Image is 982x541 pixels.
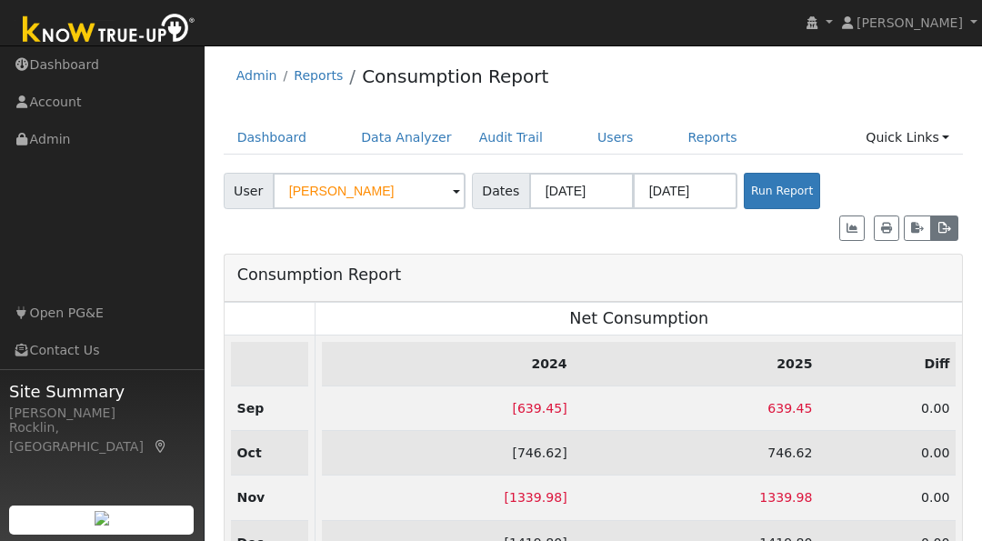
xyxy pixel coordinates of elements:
a: Quick Links [852,121,963,155]
button: Run Report [744,173,820,209]
td: 639.45 [322,386,574,431]
span: ] [562,401,567,416]
a: Admin [236,68,277,83]
strong: 2025 [777,356,812,371]
td: 1339.98 [574,476,819,520]
span: [ [504,490,509,505]
img: Know True-Up [14,10,205,51]
td: 746.62 [322,431,574,476]
span: [PERSON_NAME] [857,15,963,30]
strong: Oct [237,446,262,460]
button: Show Graph [839,215,865,241]
img: retrieve [95,511,109,526]
input: Select a User [273,173,466,209]
strong: Diff [924,356,949,371]
button: Print [874,215,899,241]
td: 0.00 [819,431,957,476]
td: 1339.98 [322,476,574,520]
div: Rocklin, [GEOGRAPHIC_DATA] [9,418,195,456]
button: Export Interval Data [930,215,958,241]
a: Audit Trail [466,121,556,155]
td: 0.00 [819,476,957,520]
span: ] [562,446,567,460]
span: ] [562,490,567,505]
h3: Consumption Report [237,261,401,288]
span: Dates [472,173,530,209]
button: Export to CSV [904,215,931,241]
span: Site Summary [9,379,195,404]
a: Users [584,121,647,155]
td: 639.45 [574,386,819,431]
strong: Sep [237,401,265,416]
td: 0.00 [819,386,957,431]
span: [ [512,446,517,460]
h3: Net Consumption [322,309,956,328]
strong: Nov [237,490,266,505]
a: Map [153,439,169,454]
td: 746.62 [574,431,819,476]
a: Reports [675,121,751,155]
a: Dashboard [224,121,321,155]
div: [PERSON_NAME] [9,404,195,423]
a: Consumption Report [362,65,548,87]
span: User [224,173,274,209]
a: Data Analyzer [347,121,466,155]
a: Reports [294,68,343,83]
span: [ [512,401,517,416]
strong: 2024 [531,356,566,371]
